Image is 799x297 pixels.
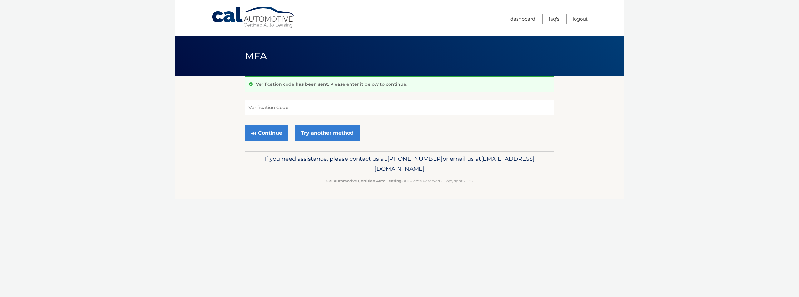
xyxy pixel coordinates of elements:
p: If you need assistance, please contact us at: or email us at [249,154,550,174]
a: Try another method [295,125,360,141]
p: Verification code has been sent. Please enter it below to continue. [256,81,407,87]
a: Cal Automotive [211,6,296,28]
p: - All Rights Reserved - Copyright 2025 [249,178,550,184]
strong: Cal Automotive Certified Auto Leasing [326,179,401,183]
input: Verification Code [245,100,554,115]
a: FAQ's [549,14,559,24]
a: Dashboard [510,14,535,24]
a: Logout [573,14,588,24]
span: [PHONE_NUMBER] [387,155,443,162]
span: [EMAIL_ADDRESS][DOMAIN_NAME] [375,155,535,172]
button: Continue [245,125,288,141]
span: MFA [245,50,267,62]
